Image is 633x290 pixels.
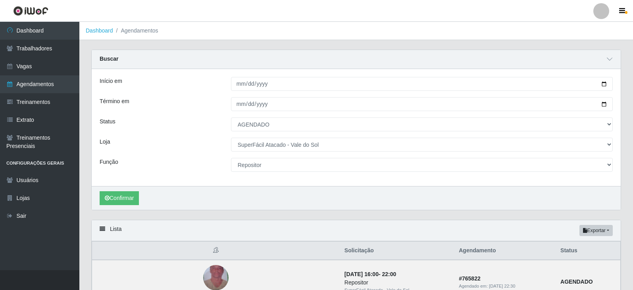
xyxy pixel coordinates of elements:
[79,22,633,40] nav: breadcrumb
[344,271,396,277] strong: -
[340,242,454,260] th: Solicitação
[382,271,396,277] time: 22:00
[86,27,113,34] a: Dashboard
[100,138,110,146] label: Loja
[344,271,379,277] time: [DATE] 16:00
[100,97,129,106] label: Término em
[560,278,593,285] strong: AGENDADO
[100,117,115,126] label: Status
[100,56,118,62] strong: Buscar
[344,278,449,287] div: Repositor
[489,284,515,288] time: [DATE] 22:30
[459,283,551,290] div: Agendado em:
[579,225,613,236] button: Exportar
[100,158,118,166] label: Função
[100,191,139,205] button: Confirmar
[454,242,556,260] th: Agendamento
[231,97,613,111] input: 00/00/0000
[113,27,158,35] li: Agendamentos
[13,6,48,16] img: CoreUI Logo
[100,77,122,85] label: Início em
[459,275,481,282] strong: # 765822
[92,220,621,241] div: Lista
[231,77,613,91] input: 00/00/0000
[556,242,620,260] th: Status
